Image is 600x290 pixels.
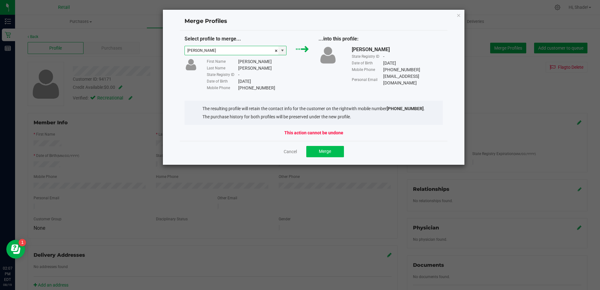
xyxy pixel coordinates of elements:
[348,106,425,111] span: with mobile number .
[207,78,238,84] div: Date of Birth
[319,36,359,42] span: ...into this profile:
[185,17,443,25] h4: Merge Profiles
[352,60,383,66] div: Date of Birth
[238,85,275,91] div: [PHONE_NUMBER]
[207,72,238,78] div: State Registry ID
[207,85,238,91] div: Mobile Phone
[238,72,239,78] div: -
[352,77,383,83] div: Personal Email
[383,53,384,60] div: -
[352,67,383,72] div: Mobile Phone
[202,105,425,112] li: The resulting profile will retain the contact info for the customer on the right
[185,58,197,71] img: user-icon.png
[19,239,26,246] iframe: Resource center unread badge
[207,59,238,64] div: First Name
[352,46,390,53] div: [PERSON_NAME]
[383,67,420,73] div: [PHONE_NUMBER]
[306,146,344,157] button: Merge
[319,149,331,154] span: Merge
[387,106,424,111] strong: [PHONE_NUMBER]
[274,46,278,56] span: clear
[207,65,238,71] div: Last Name
[185,36,241,42] span: Select profile to merge...
[238,78,251,85] div: [DATE]
[319,46,337,64] img: user-icon.png
[284,148,297,155] a: Cancel
[284,130,343,136] strong: This action cannot be undone
[383,60,396,67] div: [DATE]
[185,46,279,55] input: Type customer name to search
[202,114,425,120] li: The purchase history for both profiles will be preserved under the new profile.
[383,73,443,86] div: [EMAIL_ADDRESS][DOMAIN_NAME]
[238,58,272,65] div: [PERSON_NAME]
[6,240,25,259] iframe: Resource center
[352,54,383,59] div: State Registry ID
[238,65,272,72] div: [PERSON_NAME]
[296,46,309,52] img: green_arrow.svg
[457,11,461,19] button: Close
